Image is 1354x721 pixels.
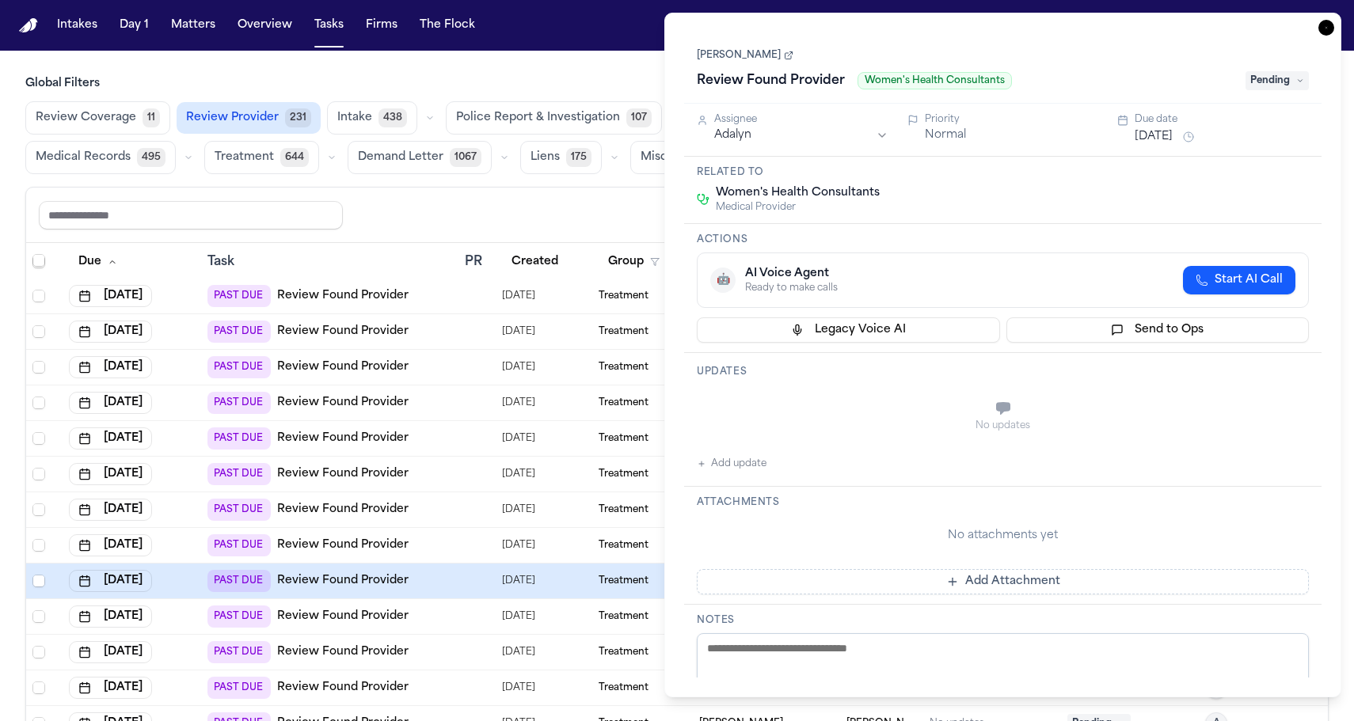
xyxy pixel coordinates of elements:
[697,317,1000,343] button: Legacy Voice AI
[714,113,888,126] div: Assignee
[378,108,407,127] span: 438
[697,528,1309,544] div: No attachments yet
[348,141,492,174] button: Demand Letter1067
[697,233,1309,246] h3: Actions
[19,18,38,33] img: Finch Logo
[36,110,136,126] span: Review Coverage
[716,185,880,201] span: Women's Health Consultants
[697,454,766,473] button: Add update
[456,110,620,126] span: Police Report & Investigation
[697,419,1309,432] div: No updates
[327,101,417,135] button: Intake438
[413,11,481,40] button: The Flock
[204,141,319,174] button: Treatment644
[697,49,793,62] a: [PERSON_NAME]
[531,150,560,165] span: Liens
[1179,127,1198,146] button: Snooze task
[358,150,443,165] span: Demand Letter
[1135,129,1173,145] button: [DATE]
[137,148,165,167] span: 495
[1215,272,1283,288] span: Start AI Call
[717,272,730,288] span: 🤖
[215,150,274,165] span: Treatment
[697,569,1309,594] button: Add Attachment
[1006,317,1310,343] button: Send to Ops
[25,141,176,174] button: Medical Records495
[446,101,662,135] button: Police Report & Investigation107
[566,148,591,167] span: 175
[520,141,602,174] button: Liens175
[337,110,372,126] span: Intake
[25,101,170,135] button: Review Coverage11
[308,11,350,40] button: Tasks
[359,11,404,40] button: Firms
[1135,113,1309,126] div: Due date
[450,148,481,167] span: 1067
[690,68,851,93] h1: Review Found Provider
[925,113,1099,126] div: Priority
[626,108,652,127] span: 107
[697,614,1309,627] h3: Notes
[25,76,1329,92] h3: Global Filters
[36,150,131,165] span: Medical Records
[858,72,1012,89] span: Women's Health Consultants
[143,108,160,127] span: 11
[1183,266,1295,294] button: Start AI Call
[186,110,279,126] span: Review Provider
[285,108,311,127] span: 231
[630,141,764,174] button: Miscellaneous122
[231,11,299,40] button: Overview
[280,148,309,167] span: 644
[1246,71,1309,90] span: Pending
[697,496,1309,509] h3: Attachments
[641,150,721,165] span: Miscellaneous
[165,11,222,40] button: Matters
[113,11,155,40] button: Day 1
[51,11,104,40] button: Intakes
[697,166,1309,179] h3: Related to
[716,201,880,214] span: Medical Provider
[925,127,966,143] button: Normal
[697,366,1309,378] h3: Updates
[745,266,838,282] div: AI Voice Agent
[745,282,838,294] div: Ready to make calls
[19,18,38,33] a: Home
[177,102,321,134] button: Review Provider231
